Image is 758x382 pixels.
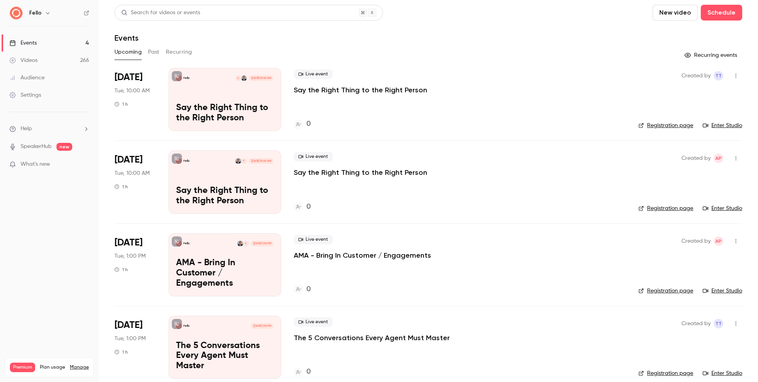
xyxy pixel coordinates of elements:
[251,241,273,246] span: [DATE] 1:00 PM
[638,122,693,129] a: Registration page
[169,316,281,379] a: The 5 Conversations Every Agent Must MasterFello[DATE] 1:00 PMThe 5 Conversations Every Agent Mus...
[703,369,742,377] a: Enter Studio
[21,160,50,169] span: What's new
[56,143,72,151] span: new
[29,9,41,17] h6: Fello
[70,364,89,371] a: Manage
[294,235,333,244] span: Live event
[114,233,156,296] div: Oct 28 Tue, 1:00 PM (America/New York)
[294,119,311,129] a: 0
[114,46,142,58] button: Upcoming
[714,154,723,163] span: Aayush Panjikar
[715,71,722,81] span: TT
[294,251,431,260] a: AMA - Bring In Customer / Engagements
[176,103,274,124] p: Say the Right Thing to the Right Person
[9,125,89,133] li: help-dropdown-opener
[306,202,311,212] h4: 0
[21,142,52,151] a: SpeakerHub
[114,150,156,213] div: Oct 14 Tue, 10:00 AM (America/New York)
[294,202,311,212] a: 0
[703,204,742,212] a: Enter Studio
[714,319,723,328] span: Tharun Tiruveedula
[681,236,711,246] span: Created by
[114,335,146,343] span: Tue, 1:00 PM
[715,154,722,163] span: AP
[184,76,189,80] p: Fello
[10,363,35,372] span: Premium
[703,122,742,129] a: Enter Studio
[80,161,89,168] iframe: Noticeable Trigger
[294,284,311,295] a: 0
[241,158,247,164] div: P
[114,184,128,190] div: 1 h
[294,69,333,79] span: Live event
[40,364,65,371] span: Plan usage
[169,68,281,131] a: Say the Right Thing to the Right PersonFelloRyan YoungP[DATE] 10:00 AMSay the Right Thing to the ...
[249,158,273,164] span: [DATE] 10:00 AM
[176,341,274,371] p: The 5 Conversations Every Agent Must Master
[243,240,249,247] div: P
[184,242,189,245] p: Fello
[306,119,311,129] h4: 0
[9,39,37,47] div: Events
[703,287,742,295] a: Enter Studio
[148,46,159,58] button: Past
[681,49,742,62] button: Recurring events
[114,154,143,166] span: [DATE]
[10,7,23,19] img: Fello
[169,150,281,213] a: Say the Right Thing to the Right PersonFelloPRyan Young[DATE] 10:00 AMSay the Right Thing to the ...
[251,323,273,329] span: [DATE] 1:00 PM
[294,85,427,95] a: Say the Right Thing to the Right Person
[114,236,143,249] span: [DATE]
[638,204,693,212] a: Registration page
[114,316,156,379] div: Oct 28 Tue, 1:00 PM (America/New York)
[176,186,274,206] p: Say the Right Thing to the Right Person
[715,236,722,246] span: AP
[114,87,150,95] span: Tue, 10:00 AM
[714,71,723,81] span: Tharun Tiruveedula
[294,333,450,343] a: The 5 Conversations Every Agent Must Master
[114,319,143,331] span: [DATE]
[294,317,333,327] span: Live event
[237,241,243,246] img: Ryan Young
[294,152,333,161] span: Live event
[249,75,273,81] span: [DATE] 10:00 AM
[306,367,311,377] h4: 0
[235,158,241,164] img: Ryan Young
[184,159,189,163] p: Fello
[714,236,723,246] span: Aayush Panjikar
[176,258,274,288] p: AMA - Bring In Customer / Engagements
[306,284,311,295] h4: 0
[114,71,143,84] span: [DATE]
[166,46,192,58] button: Recurring
[638,287,693,295] a: Registration page
[184,324,189,328] p: Fello
[114,266,128,273] div: 1 h
[114,68,156,131] div: Oct 14 Tue, 10:00 AM (America/New York)
[9,56,38,64] div: Videos
[114,33,139,43] h1: Events
[701,5,742,21] button: Schedule
[169,233,281,296] a: AMA - Bring In Customer / EngagementsFelloPRyan Young[DATE] 1:00 PMAMA - Bring In Customer / Enga...
[241,75,247,81] img: Ryan Young
[681,319,711,328] span: Created by
[715,319,722,328] span: TT
[9,91,41,99] div: Settings
[638,369,693,377] a: Registration page
[114,252,146,260] span: Tue, 1:00 PM
[681,154,711,163] span: Created by
[121,9,200,17] div: Search for videos or events
[9,74,45,82] div: Audience
[294,168,427,177] a: Say the Right Thing to the Right Person
[294,367,311,377] a: 0
[114,101,128,107] div: 1 h
[21,125,32,133] span: Help
[681,71,711,81] span: Created by
[114,349,128,355] div: 1 h
[653,5,698,21] button: New video
[114,169,150,177] span: Tue, 10:00 AM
